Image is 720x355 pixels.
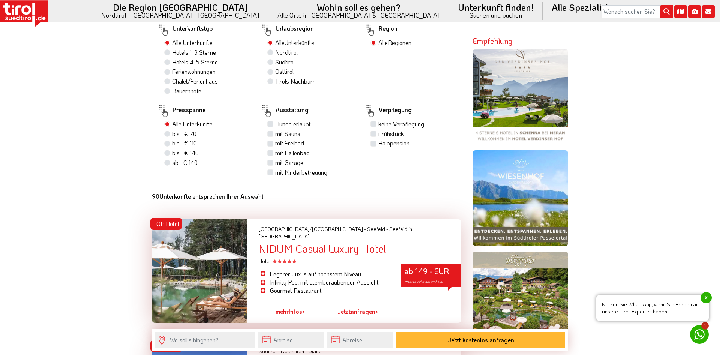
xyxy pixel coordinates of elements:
span: Seefeld in [GEOGRAPHIC_DATA] [259,225,412,240]
span: Preis pro Person und Tag [404,279,443,284]
label: Halbpension [378,139,409,147]
label: Tirols Nachbarn [275,77,316,85]
label: Frühstück [378,130,404,138]
img: verdinserhof.png [472,49,568,145]
label: keine Verpflegung [378,120,424,128]
label: mit Garage [275,159,303,167]
div: TOP Hotel [150,218,182,230]
label: Urlaubsregion [261,21,314,38]
span: > [375,307,378,315]
small: Nordtirol - [GEOGRAPHIC_DATA] - [GEOGRAPHIC_DATA] [101,12,259,18]
i: Fotogalerie [688,5,701,18]
label: mit Freibad [275,139,304,147]
strong: Empfehlung [472,36,513,46]
label: Alle Unterkünfte [172,39,213,47]
a: Jetztanfragen> [337,303,378,320]
label: Hunde erlaubt [275,120,311,128]
b: Unterkünfte entsprechen Ihrer Auswahl [152,192,263,200]
li: Gourmet Restaurant [259,286,390,295]
label: Südtirol [275,58,295,66]
label: mit Hallenbad [275,149,310,157]
input: Wo soll's hingehen? [155,332,255,348]
span: 1 [701,322,709,330]
label: Preisspanne [157,102,205,120]
label: Ausstattung [261,102,309,120]
span: Nutzen Sie WhatsApp, wenn Sie Fragen an unsere Tirol-Experten haben [596,295,709,321]
label: Alle Unterkünfte [172,120,213,128]
label: mit Kinderbetreuung [275,168,327,177]
label: Bauernhöfe [172,87,201,95]
span: [GEOGRAPHIC_DATA]/[GEOGRAPHIC_DATA] - [259,225,366,232]
li: Legerer Luxus auf höchstem Niveau [259,270,390,278]
span: x [700,292,712,303]
input: Wonach suchen Sie? [601,5,673,18]
label: Alle Unterkünfte [275,39,314,47]
label: Hotels 1-3 Sterne [172,48,216,57]
span: bis € 70 [172,130,196,138]
input: Abreise [327,332,393,348]
span: bis € 110 [172,139,197,147]
span: bis € 140 [172,149,199,157]
label: Osttirol [275,67,294,76]
label: Alle Regionen [378,39,411,47]
small: Alle Orte in [GEOGRAPHIC_DATA] & [GEOGRAPHIC_DATA] [277,12,440,18]
span: Jetzt [337,307,351,315]
label: Region [364,21,397,38]
label: mit Sauna [275,130,300,138]
b: 90 [152,192,159,200]
label: Chalet/Ferienhaus [172,77,218,85]
img: wiesenhof-sommer.jpg [472,150,568,246]
a: 1 Nutzen Sie WhatsApp, wenn Sie Fragen an unsere Tirol-Experten habenx [690,325,709,344]
i: Karte öffnen [674,5,687,18]
span: Hotel [259,258,296,265]
div: ab 149 - EUR [401,264,461,287]
span: > [302,307,305,315]
a: mehrInfos> [276,303,305,320]
label: Hotels 4-5 Sterne [172,58,218,66]
div: NIDUM Casual Luxury Hotel [259,243,461,255]
li: Infinity Pool mit atemberaubender Aussicht [259,278,390,286]
img: burggraefler.jpg [472,252,568,347]
span: mehr [276,307,289,315]
label: Ferienwohnungen [172,67,216,76]
label: Unterkunftstyp [157,21,213,38]
label: Verpflegung [364,102,412,120]
input: Anreise [258,332,324,348]
span: Seefeld - [367,225,388,232]
span: ab € 140 [172,159,198,166]
label: Nordtirol [275,48,298,57]
small: Suchen und buchen [458,12,534,18]
button: Jetzt kostenlos anfragen [396,332,565,348]
i: Kontakt [702,5,715,18]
